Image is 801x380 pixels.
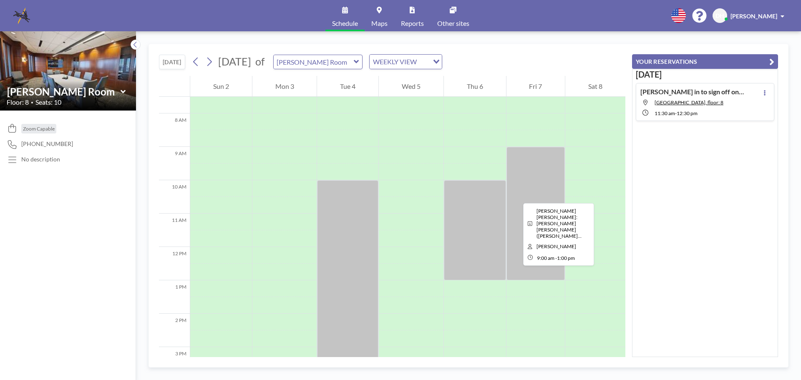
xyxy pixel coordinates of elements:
span: [PHONE_NUMBER] [21,140,73,148]
button: YOUR RESERVATIONS [632,54,778,69]
span: [DATE] [218,55,251,68]
span: 9:00 AM [537,255,554,261]
span: Schedule [332,20,358,27]
span: Reports [401,20,424,27]
div: Sat 8 [565,76,625,97]
div: 11 AM [159,214,190,247]
img: organization-logo [13,8,30,24]
input: Currie Room [274,55,354,69]
span: - [555,255,557,261]
span: Other sites [437,20,469,27]
span: 1:00 PM [557,255,575,261]
div: Wed 5 [379,76,443,97]
div: 10 AM [159,180,190,214]
div: 7 AM [159,80,190,113]
div: 8 AM [159,113,190,147]
span: • [31,100,33,105]
span: DH [715,12,724,20]
div: Sun 2 [190,76,252,97]
span: of [255,55,264,68]
button: [DATE] [159,55,185,69]
div: Search for option [370,55,442,69]
h4: [PERSON_NAME] in to sign off on settlement docs/pick up check [640,88,745,96]
div: 1 PM [159,280,190,314]
span: 12:30 PM [677,110,698,116]
div: Mon 3 [252,76,317,97]
div: 2 PM [159,314,190,347]
input: Search for option [419,56,428,67]
span: 11:30 AM [655,110,675,116]
span: Brookwood Room, floor: 8 [655,99,723,106]
div: Thu 6 [444,76,506,97]
span: Seats: 10 [35,98,61,106]
span: Floor: 8 [7,98,29,106]
input: Currie Room [7,86,121,98]
h3: [DATE] [636,69,774,80]
span: - [675,110,677,116]
span: WEEKLY VIEW [371,56,418,67]
span: Alicia Harry: Crowe v. Pernia (Debbie Hobgood) [537,208,582,239]
span: Zoom Capable [23,126,55,132]
div: 12 PM [159,247,190,280]
span: Maps [371,20,388,27]
span: [PERSON_NAME] [730,13,777,20]
div: Fri 7 [506,76,565,97]
span: Chandler Daniel [537,243,576,249]
div: 9 AM [159,147,190,180]
div: No description [21,156,60,163]
div: Tue 4 [317,76,378,97]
